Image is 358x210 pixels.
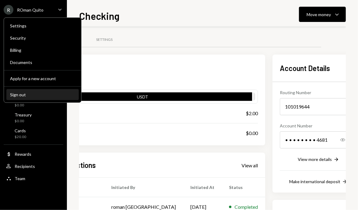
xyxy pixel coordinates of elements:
div: Security [10,35,75,41]
div: Settings [96,37,113,42]
div: Sign out [10,92,75,97]
a: Settings [6,20,79,31]
button: View more details [298,156,339,163]
button: Move money [299,7,346,22]
div: $20.00 [15,134,26,140]
a: Cards$20.00 [4,126,63,141]
div: Apply for a new account [10,76,75,81]
div: • • • • • • • • 4681 [280,131,357,148]
div: Team [15,176,25,181]
a: Documents [6,57,79,68]
div: Treasury [15,112,32,117]
div: Move money [307,11,331,18]
div: R [4,5,13,15]
a: Settings [89,32,120,48]
button: Sign out [6,89,79,100]
div: Account Number [280,123,357,129]
div: ROman Quito [17,7,43,12]
th: Initiated By [104,178,183,197]
h1: Checking [79,10,120,22]
div: $0.00 [246,130,258,137]
div: 101019644 [280,98,357,115]
button: Make international deposit [290,179,348,185]
div: Recipients [15,164,35,169]
a: Security [6,32,79,43]
a: Recipients [4,161,63,172]
div: USDT [33,94,252,102]
div: $0.00 [15,103,29,108]
div: $0.00 [15,119,32,124]
th: Initiated At [183,178,222,197]
a: Treasury$0.00 [4,110,63,125]
a: Rewards [4,148,63,159]
a: Team [4,173,63,184]
div: Billing [10,48,75,53]
div: Rewards [15,151,31,157]
th: Status [222,178,265,197]
div: View more details [298,157,332,162]
div: $2.00 [246,110,258,117]
a: Billing [6,44,79,55]
div: Make international deposit [290,179,341,184]
div: Settings [10,23,75,28]
h2: Account Details [280,63,357,73]
div: Documents [10,60,75,65]
button: Apply for a new account [6,73,79,84]
a: View all [242,162,258,169]
div: Cards [15,128,26,133]
div: Routing Number [280,89,357,96]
